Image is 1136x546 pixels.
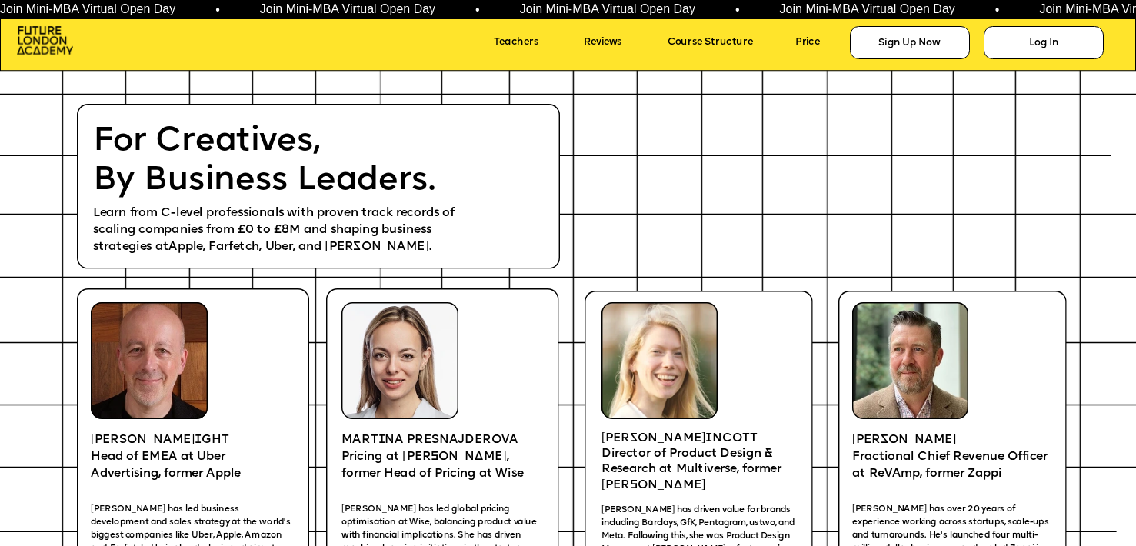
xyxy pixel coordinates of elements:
[892,468,901,480] span: A
[735,4,740,16] span: •
[795,32,840,53] a: Price
[202,434,229,447] span: GHT
[584,32,645,53] a: Reviews
[93,122,464,161] p: For Creatives,
[601,447,795,494] p: Director of Product Design & Research at Multiverse, former [PERSON_NAME]
[712,432,758,444] span: NCOTT
[93,205,478,255] p: Learn from C-level professionals with proven track records of scaling companies from £0 to £8M an...
[995,4,1000,16] span: •
[852,449,1055,482] p: Fractional Chief Revenue Officer at ReV mp, former Zappi
[341,449,529,482] p: Pricing at [PERSON_NAME], former Head of Pricing at Wise
[168,241,431,253] span: Apple, Farfetch, Uber, and [PERSON_NAME].
[668,32,785,53] a: Course Structure
[215,4,220,16] span: •
[195,434,202,447] span: I
[475,4,480,16] span: •
[341,434,378,447] span: MART
[91,434,195,447] span: [PERSON_NAME]
[705,432,712,444] span: I
[93,161,464,199] p: By Business Leaders.
[494,32,565,53] a: Teachers
[378,434,385,447] span: I
[385,434,518,447] span: NA PRESNAJDEROVA
[852,434,956,447] span: [PERSON_NAME]
[601,432,705,444] span: [PERSON_NAME]
[91,451,241,481] span: Head of EMEA at Uber Advertising, former Apple
[17,26,74,55] img: image-aac980e9-41de-4c2d-a048-f29dd30a0068.png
